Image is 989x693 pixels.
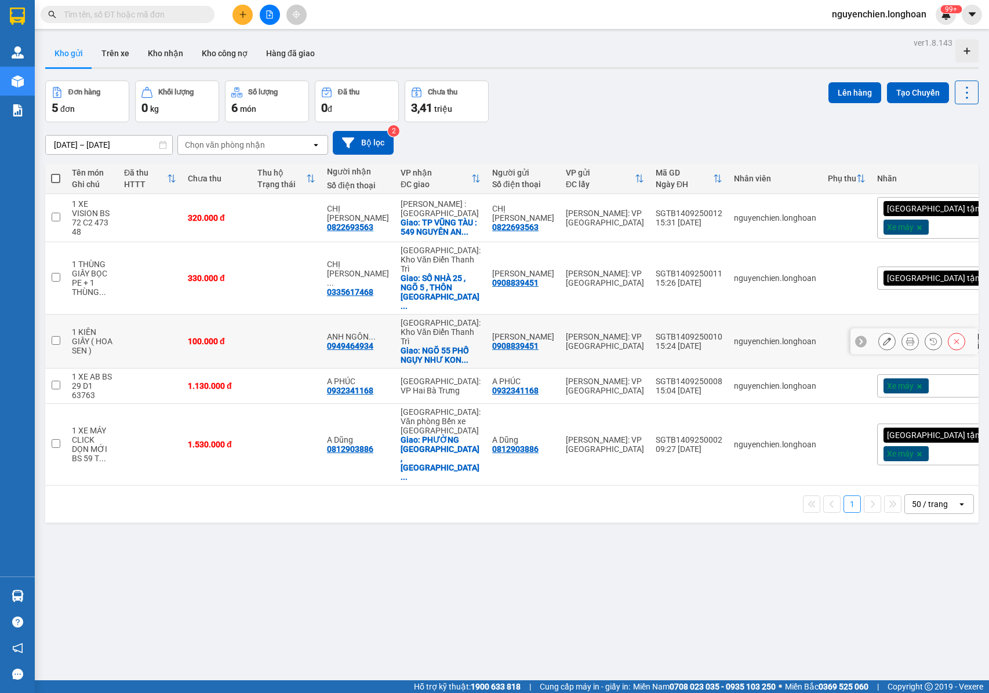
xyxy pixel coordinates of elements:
[940,5,962,13] sup: 495
[327,341,373,351] div: 0949464934
[656,218,722,227] div: 15:31 [DATE]
[327,444,373,454] div: 0812903886
[734,337,816,346] div: nguyenchien.longhoan
[327,435,389,444] div: A Dũng
[72,426,112,463] div: 1 XE MÁY CLICK DỌN MỚI BS 59 T1 30660
[99,454,106,463] span: ...
[566,377,644,395] div: [PERSON_NAME]: VP [GEOGRAPHIC_DATA]
[434,104,452,114] span: triệu
[327,278,334,287] span: ...
[231,101,238,115] span: 6
[962,5,982,25] button: caret-down
[92,39,139,67] button: Trên xe
[72,327,112,355] div: 1 KIÊN GIẤY ( HOA SEN )
[72,372,112,400] div: 1 XE AB BS 29 D1 63763
[529,680,531,693] span: |
[912,498,948,510] div: 50 / trang
[656,168,713,177] div: Mã GD
[12,590,24,602] img: warehouse-icon
[887,448,914,459] span: Xe máy
[225,81,309,122] button: Số lượng6món
[401,435,481,482] div: Giao: PHƯỜNG HỒNG GAI , TP HẠ LONG , QUẢNG NINH
[12,46,24,59] img: warehouse-icon
[823,7,936,21] span: nguyenchien.longhoan
[492,223,539,232] div: 0822693563
[401,180,471,189] div: ĐC giao
[566,332,644,351] div: [PERSON_NAME]: VP [GEOGRAPHIC_DATA]
[656,435,722,444] div: SGTB1409250002
[327,386,373,395] div: 0932341168
[492,204,554,223] div: CHỊ LAN
[877,680,879,693] span: |
[428,88,457,96] div: Chưa thu
[395,163,486,194] th: Toggle SortBy
[150,104,159,114] span: kg
[327,260,389,287] div: CHỊ NGUYỄN HẠNH
[670,682,776,691] strong: 0708 023 035 - 0935 103 250
[656,377,722,386] div: SGTB1409250008
[878,333,896,350] div: Sửa đơn hàng
[492,180,554,189] div: Số điện thoại
[311,140,321,149] svg: open
[315,81,399,122] button: Đã thu0đ
[734,273,816,283] div: nguyenchien.longhoan
[141,101,148,115] span: 0
[188,273,246,283] div: 330.000 đ
[252,163,321,194] th: Toggle SortBy
[492,386,539,395] div: 0932341168
[785,680,868,693] span: Miền Bắc
[819,682,868,691] strong: 0369 525 060
[327,204,389,223] div: CHỊ LAN
[45,81,129,122] button: Đơn hàng5đơn
[60,104,75,114] span: đơn
[72,180,112,189] div: Ghi chú
[327,332,389,341] div: ANH NGÔN MINH
[328,104,332,114] span: đ
[401,318,481,346] div: [GEOGRAPHIC_DATA]: Kho Văn Điển Thanh Trì
[887,222,914,232] span: Xe máy
[566,209,644,227] div: [PERSON_NAME]: VP [GEOGRAPHIC_DATA]
[72,199,112,236] div: 1 XE VISION BS 72 C2 473 48
[12,75,24,87] img: warehouse-icon
[461,227,468,236] span: ...
[401,472,408,482] span: ...
[822,163,871,194] th: Toggle SortBy
[192,39,257,67] button: Kho công nợ
[327,377,389,386] div: A PHÚC
[188,213,246,223] div: 320.000 đ
[12,104,24,116] img: solution-icon
[566,269,644,287] div: [PERSON_NAME]: VP [GEOGRAPHIC_DATA]
[232,5,253,25] button: plus
[414,680,521,693] span: Hỗ trợ kỹ thuật:
[248,88,278,96] div: Số lượng
[188,440,246,449] div: 1.530.000 đ
[656,269,722,278] div: SGTB1409250011
[257,168,306,177] div: Thu hộ
[492,341,539,351] div: 0908839451
[633,680,776,693] span: Miền Nam
[941,9,951,20] img: icon-new-feature
[99,287,106,297] span: ...
[656,341,722,351] div: 15:24 [DATE]
[260,5,280,25] button: file-add
[12,617,23,628] span: question-circle
[401,377,481,395] div: [GEOGRAPHIC_DATA]: VP Hai Bà Trưng
[158,88,194,96] div: Khối lượng
[887,82,949,103] button: Tạo Chuyến
[388,125,399,137] sup: 2
[64,8,201,21] input: Tìm tên, số ĐT hoặc mã đơn
[492,269,554,278] div: ANH HẢI
[656,278,722,287] div: 15:26 [DATE]
[779,684,782,689] span: ⚪️
[492,278,539,287] div: 0908839451
[405,81,489,122] button: Chưa thu3,41 triệu
[492,332,554,341] div: ANH HẢI
[656,180,713,189] div: Ngày ĐH
[12,669,23,680] span: message
[492,377,554,386] div: A PHÚC
[52,101,58,115] span: 5
[188,337,246,346] div: 100.000 đ
[401,168,471,177] div: VP nhận
[957,499,966,509] svg: open
[257,39,324,67] button: Hàng đã giao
